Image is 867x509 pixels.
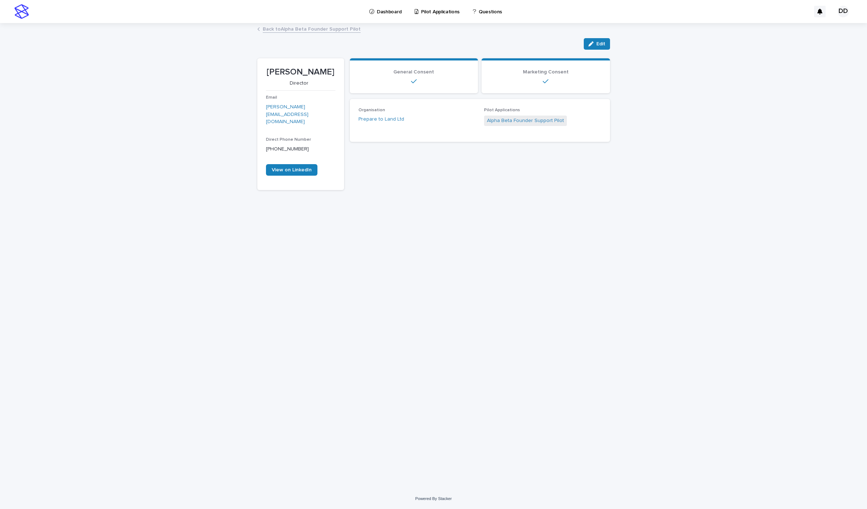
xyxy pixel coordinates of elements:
[263,24,361,33] a: Back toAlpha Beta Founder Support Pilot
[266,164,317,176] a: View on LinkedIn
[837,6,849,17] div: DD
[266,95,277,100] span: Email
[487,117,564,125] a: Alpha Beta Founder Support Pilot
[393,69,434,75] span: General Consent
[484,108,520,112] span: Pilot Applications
[584,38,610,50] button: Edit
[266,138,311,142] span: Direct Phone Number
[415,496,452,501] a: Powered By Stacker
[14,4,29,19] img: stacker-logo-s-only.png
[266,80,333,86] p: Director
[266,67,335,77] p: [PERSON_NAME]
[266,104,308,125] a: [PERSON_NAME][EMAIL_ADDRESS][DOMAIN_NAME]
[266,147,309,152] a: [PHONE_NUMBER]
[358,108,385,112] span: Organisation
[596,41,605,46] span: Edit
[358,116,404,123] a: Prepare to Land Ltd
[523,69,569,75] span: Marketing Consent
[272,167,312,172] span: View on LinkedIn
